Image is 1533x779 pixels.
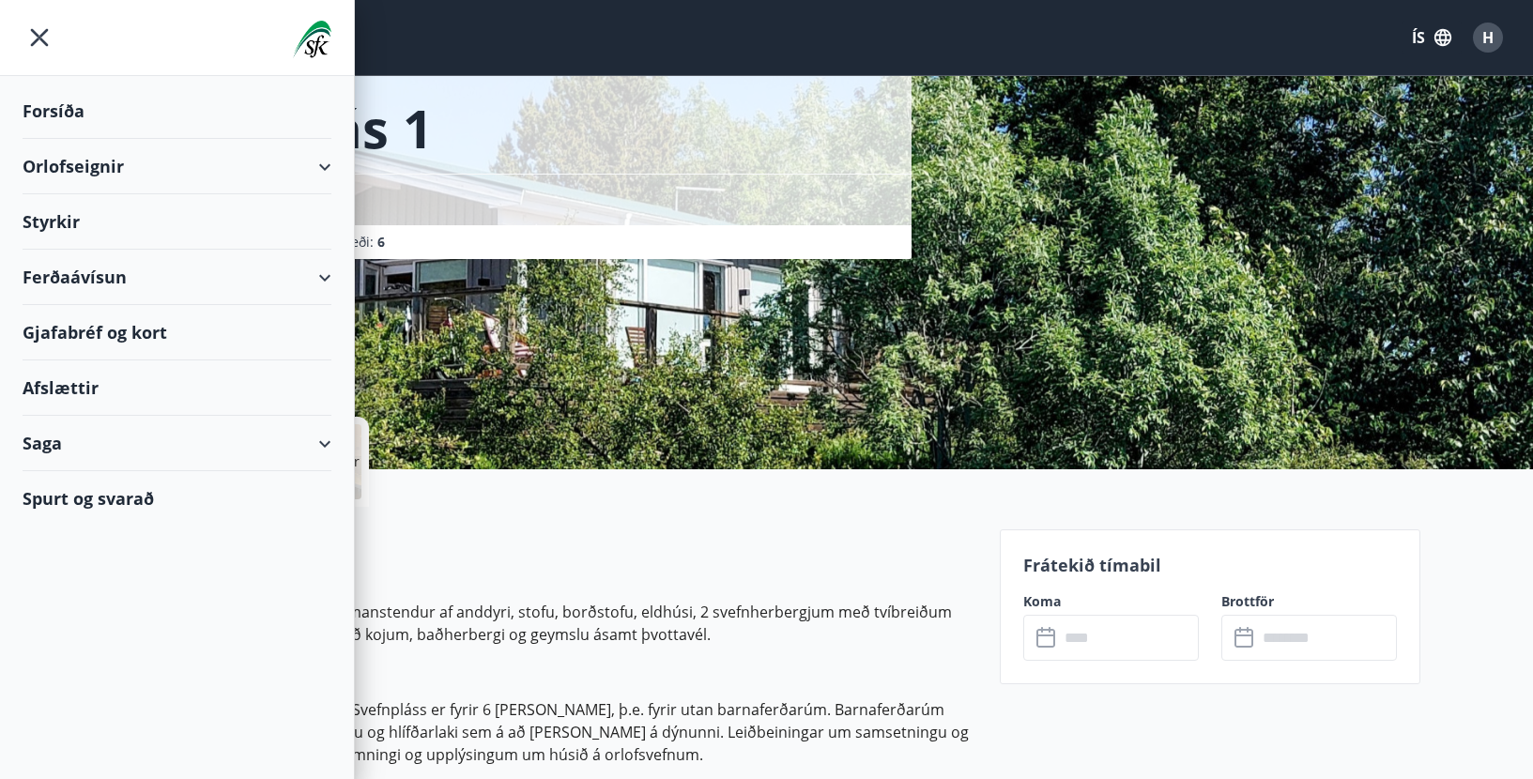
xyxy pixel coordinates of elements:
div: Gjafabréf og kort [23,305,331,360]
button: H [1465,15,1510,60]
label: Koma [1023,592,1199,611]
button: menu [23,21,56,54]
div: Saga [23,416,331,471]
label: Brottför [1221,592,1397,611]
div: Styrkir [23,194,331,250]
span: H [1482,27,1494,48]
div: Ferðaávísun [23,250,331,305]
div: Spurt og svarað [23,471,331,526]
div: Orlofseignir [23,139,331,194]
p: 8 sængur og koddar eru í húsinu. Svefnpláss er fyrir 6 [PERSON_NAME], þ.e. fyrir utan barnaferðar... [114,698,977,766]
div: Forsíða [23,84,331,139]
button: ÍS [1402,21,1462,54]
img: union_logo [293,21,331,58]
p: Frátekið tímabil [1023,553,1397,577]
div: Afslættir [23,360,331,416]
p: [PERSON_NAME] 78 fermetrar, samanstendur af anddyri, stofu, borðstofu, eldhúsi, 2 svefnherbergjum... [114,601,977,646]
span: 6 [377,233,385,251]
h2: Upplýsingar [114,537,977,578]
